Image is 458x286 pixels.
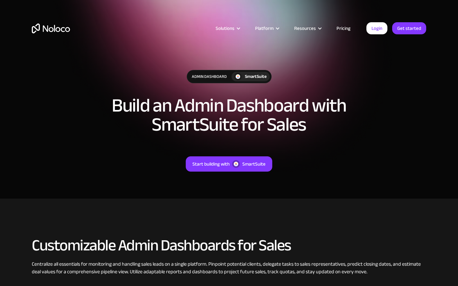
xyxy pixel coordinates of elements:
a: Get started [392,22,426,34]
a: Pricing [329,24,358,32]
div: Platform [247,24,286,32]
div: Solutions [216,24,234,32]
div: Resources [286,24,329,32]
h1: Build an Admin Dashboard with SmartSuite for Sales [86,96,372,134]
a: home [32,24,70,33]
a: Start building withSmartSuite [186,156,272,172]
div: Resources [294,24,316,32]
div: SmartSuite [242,160,266,168]
div: Centralize all essentials for monitoring and handling sales leads on a single platform. Pinpoint ... [32,260,426,276]
div: Platform [255,24,274,32]
a: Login [366,22,387,34]
div: Admin Dashboard [187,70,232,83]
div: Solutions [208,24,247,32]
h2: Customizable Admin Dashboards for Sales [32,237,426,254]
div: Start building with [192,160,230,168]
div: SmartSuite [245,73,267,80]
